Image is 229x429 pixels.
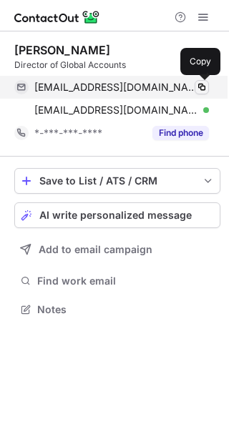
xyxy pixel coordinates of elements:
[34,81,198,94] span: [EMAIL_ADDRESS][DOMAIN_NAME]
[14,271,220,291] button: Find work email
[14,300,220,320] button: Notes
[39,244,152,255] span: Add to email campaign
[14,9,100,26] img: ContactOut v5.3.10
[14,202,220,228] button: AI write personalized message
[39,209,192,221] span: AI write personalized message
[152,126,209,140] button: Reveal Button
[14,43,110,57] div: [PERSON_NAME]
[37,275,215,287] span: Find work email
[14,59,220,71] div: Director of Global Accounts
[39,175,195,187] div: Save to List / ATS / CRM
[34,104,198,117] span: [EMAIL_ADDRESS][DOMAIN_NAME]
[37,303,215,316] span: Notes
[14,168,220,194] button: save-profile-one-click
[14,237,220,262] button: Add to email campaign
